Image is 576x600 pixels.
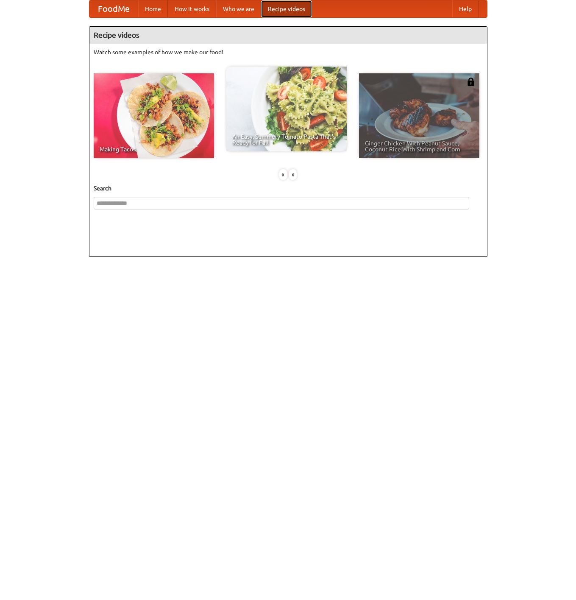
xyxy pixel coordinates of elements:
h4: Recipe videos [89,27,487,44]
a: An Easy, Summery Tomato Pasta That's Ready for Fall [226,67,347,151]
a: Help [452,0,479,17]
a: How it works [168,0,216,17]
div: » [289,169,297,180]
a: Making Tacos [94,73,214,158]
div: « [279,169,287,180]
span: Making Tacos [100,146,208,152]
a: Home [138,0,168,17]
a: Who we are [216,0,261,17]
p: Watch some examples of how we make our food! [94,48,483,56]
a: Recipe videos [261,0,312,17]
span: An Easy, Summery Tomato Pasta That's Ready for Fall [232,134,341,145]
h5: Search [94,184,483,193]
img: 483408.png [467,78,475,86]
a: FoodMe [89,0,138,17]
